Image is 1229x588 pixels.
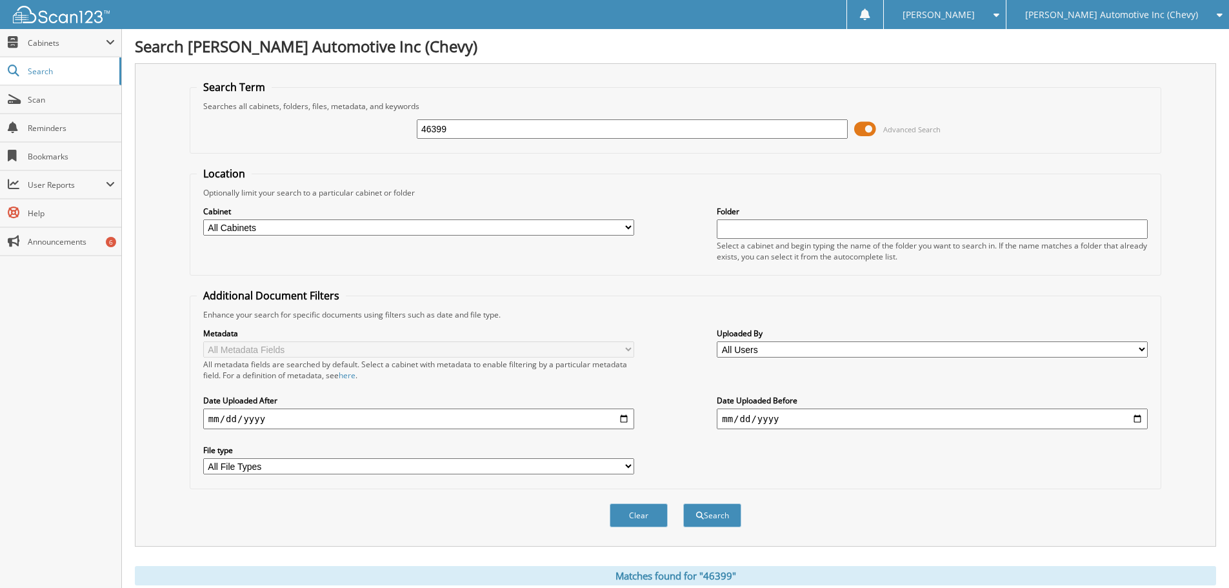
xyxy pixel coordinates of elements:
button: Clear [610,503,668,527]
div: Optionally limit your search to a particular cabinet or folder [197,187,1154,198]
label: Folder [717,206,1148,217]
label: File type [203,445,634,456]
a: here [339,370,355,381]
div: All metadata fields are searched by default. Select a cabinet with metadata to enable filtering b... [203,359,634,381]
label: Uploaded By [717,328,1148,339]
label: Date Uploaded Before [717,395,1148,406]
h1: Search [PERSON_NAME] Automotive Inc (Chevy) [135,35,1216,57]
span: [PERSON_NAME] Automotive Inc (Chevy) [1025,11,1198,19]
button: Search [683,503,741,527]
span: Announcements [28,236,115,247]
div: 6 [106,237,116,247]
span: [PERSON_NAME] [903,11,975,19]
legend: Location [197,167,252,181]
legend: Additional Document Filters [197,289,346,303]
label: Cabinet [203,206,634,217]
span: User Reports [28,179,106,190]
span: Bookmarks [28,151,115,162]
div: Select a cabinet and begin typing the name of the folder you want to search in. If the name match... [717,240,1148,262]
label: Date Uploaded After [203,395,634,406]
div: Enhance your search for specific documents using filters such as date and file type. [197,309,1154,320]
input: end [717,409,1148,429]
span: Reminders [28,123,115,134]
div: Searches all cabinets, folders, files, metadata, and keywords [197,101,1154,112]
span: Cabinets [28,37,106,48]
span: Help [28,208,115,219]
label: Metadata [203,328,634,339]
span: Scan [28,94,115,105]
span: Advanced Search [883,125,941,134]
span: Search [28,66,113,77]
legend: Search Term [197,80,272,94]
img: scan123-logo-white.svg [13,6,110,23]
div: Matches found for "46399" [135,566,1216,585]
input: start [203,409,634,429]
